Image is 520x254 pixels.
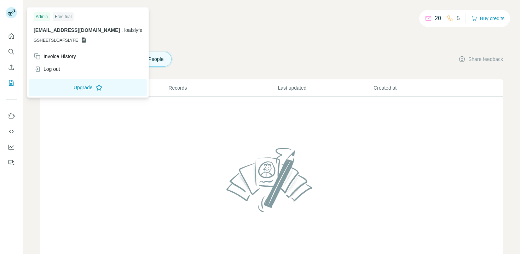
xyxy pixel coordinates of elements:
[374,84,468,91] p: Created at
[457,14,460,23] p: 5
[6,77,17,89] button: My lists
[472,13,504,23] button: Buy credits
[6,125,17,138] button: Use Surfe API
[148,56,164,63] span: People
[121,27,123,33] span: .
[34,27,120,33] span: [EMAIL_ADDRESS][DOMAIN_NAME]
[435,14,441,23] p: 20
[29,79,147,96] button: Upgrade
[34,53,76,60] div: Invoice History
[6,30,17,43] button: Quick start
[6,141,17,153] button: Dashboard
[6,45,17,58] button: Search
[6,156,17,169] button: Feedback
[34,12,50,21] div: Admin
[6,109,17,122] button: Use Surfe on LinkedIn
[53,12,74,21] div: Free trial
[6,61,17,74] button: Enrich CSV
[168,84,277,91] p: Records
[224,142,320,218] img: No lists found
[278,84,372,91] p: Last updated
[124,27,142,33] span: loafslyfe
[34,66,60,73] div: Log out
[458,56,503,63] button: Share feedback
[34,37,78,44] span: GSHEETSLOAFSLYFE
